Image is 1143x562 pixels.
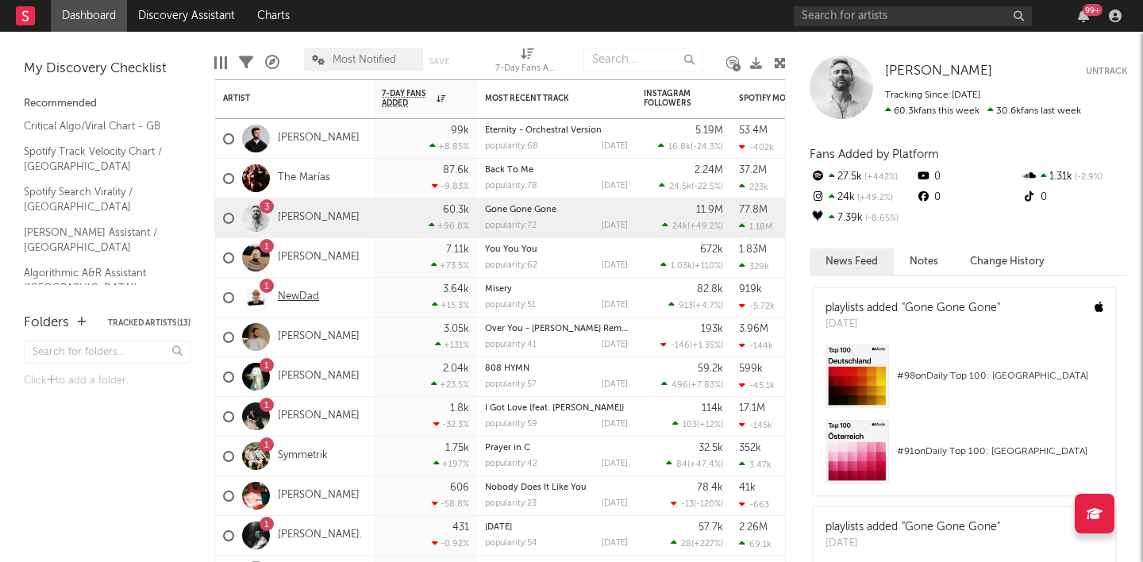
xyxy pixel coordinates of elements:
[697,284,723,294] div: 82.8k
[24,224,175,256] a: [PERSON_NAME] Assistant / [GEOGRAPHIC_DATA]
[794,6,1032,26] input: Search for artists
[693,143,721,152] span: -24.3 %
[739,522,768,533] div: 2.26M
[698,443,723,453] div: 32.5k
[810,167,915,187] div: 27.5k
[451,125,469,136] div: 99k
[699,421,721,429] span: +12 %
[662,221,723,231] div: ( )
[739,403,765,414] div: 17.1M
[671,538,723,549] div: ( )
[24,314,69,333] div: Folders
[485,285,512,294] a: Misery
[278,330,360,344] a: [PERSON_NAME]
[485,142,538,151] div: popularity: 68
[445,443,469,453] div: 1.75k
[278,529,362,542] a: [PERSON_NAME].
[862,173,898,182] span: +442 %
[695,125,723,136] div: 5.19M
[432,181,469,191] div: -9.83 %
[452,522,469,533] div: 431
[485,483,628,492] div: Nobody Does It Like You
[671,498,723,509] div: ( )
[660,340,723,350] div: ( )
[485,444,628,452] div: Prayer in C
[695,302,721,310] span: +4.7 %
[602,341,628,349] div: [DATE]
[382,89,433,108] span: 7-Day Fans Added
[485,523,512,532] a: [DATE]
[485,206,556,214] a: Gone Gone Gone
[700,244,723,255] div: 672k
[278,291,319,304] a: NewDad
[902,302,1000,314] a: "Gone Gone Gone"
[1078,10,1089,22] button: 99+
[739,125,768,136] div: 53.4M
[485,444,530,452] a: Prayer in C
[485,221,537,230] div: popularity: 72
[485,341,537,349] div: popularity: 41
[681,540,691,549] span: 28
[810,208,915,229] div: 7.39k
[583,48,702,71] input: Search...
[739,142,774,152] div: -402k
[485,380,537,389] div: popularity: 57
[810,187,915,208] div: 24k
[446,244,469,255] div: 7.11k
[278,370,360,383] a: [PERSON_NAME]
[485,285,628,294] div: Misery
[885,106,1081,116] span: 30.6k fans last week
[24,264,175,297] a: Algorithmic A&R Assistant ([GEOGRAPHIC_DATA])
[885,106,979,116] span: 60.3k fans this week
[24,60,190,79] div: My Discovery Checklist
[697,483,723,493] div: 78.4k
[739,380,775,391] div: -45.1k
[669,183,691,191] span: 24.5k
[676,460,687,469] span: 84
[825,536,1000,552] div: [DATE]
[602,221,628,230] div: [DATE]
[863,214,899,223] span: -8.65 %
[692,341,721,350] span: +1.35 %
[278,211,360,225] a: [PERSON_NAME]
[278,449,328,463] a: Symmetrik
[695,165,723,175] div: 2.24M
[658,141,723,152] div: ( )
[485,404,628,413] div: I Got Love (feat. Nate Dogg)
[810,148,939,160] span: Fans Added by Platform
[739,483,756,493] div: 41k
[495,40,559,86] div: 7-Day Fans Added (7-Day Fans Added)
[602,420,628,429] div: [DATE]
[602,499,628,508] div: [DATE]
[485,301,536,310] div: popularity: 51
[24,94,190,114] div: Recommended
[602,142,628,151] div: [DATE]
[432,498,469,509] div: -58.8 %
[602,261,628,270] div: [DATE]
[739,364,763,374] div: 599k
[644,89,699,108] div: Instagram Followers
[1022,187,1127,208] div: 0
[278,410,360,423] a: [PERSON_NAME]
[485,364,529,373] a: 808 HYMN
[432,538,469,549] div: -0.92 %
[443,165,469,175] div: 87.6k
[435,340,469,350] div: +131 %
[661,379,723,390] div: ( )
[739,261,769,271] div: 329k
[278,251,360,264] a: [PERSON_NAME]
[278,489,360,502] a: [PERSON_NAME]
[485,126,628,135] div: Eternity - Orchestral Version
[265,40,279,86] div: A&R Pipeline
[739,539,772,549] div: 69.1k
[739,499,769,510] div: -663
[495,60,559,79] div: 7-Day Fans Added (7-Day Fans Added)
[855,194,893,202] span: +49.2 %
[485,523,628,532] div: Yesterday
[485,206,628,214] div: Gone Gone Gone
[429,221,469,231] div: +96.8 %
[739,244,767,255] div: 1.83M
[450,483,469,493] div: 606
[691,381,721,390] span: +7.83 %
[485,261,537,270] div: popularity: 62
